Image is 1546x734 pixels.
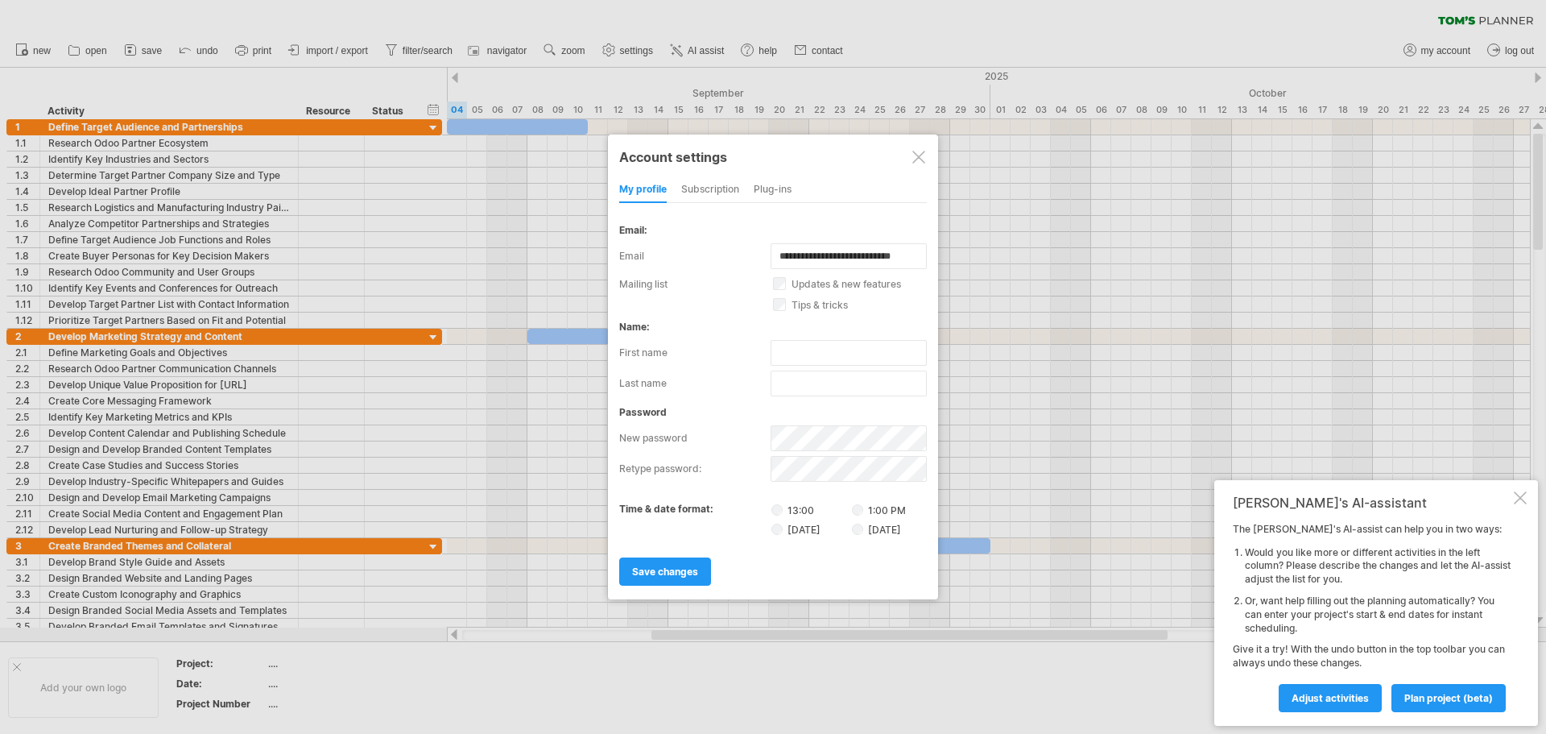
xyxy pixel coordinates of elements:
[619,321,927,333] div: name:
[1233,523,1511,711] div: The [PERSON_NAME]'s AI-assist can help you in two ways: Give it a try! With the undo button in th...
[681,177,739,203] div: subscription
[771,524,783,535] input: [DATE]
[619,177,667,203] div: my profile
[1279,684,1382,712] a: Adjust activities
[619,425,771,451] label: new password
[1404,692,1493,704] span: plan project (beta)
[754,177,792,203] div: Plug-ins
[771,503,849,516] label: 13:00
[619,243,771,269] label: email
[1292,692,1369,704] span: Adjust activities
[773,278,945,290] label: updates & new features
[852,524,901,536] label: [DATE]
[852,504,863,516] input: 1:00 PM
[619,456,771,482] label: retype password:
[852,504,906,516] label: 1:00 PM
[619,224,927,236] div: email:
[619,340,771,366] label: first name
[1245,546,1511,587] li: Would you like more or different activities in the left column? Please describe the changes and l...
[1233,495,1511,511] div: [PERSON_NAME]'s AI-assistant
[619,558,711,586] a: save changes
[619,278,773,290] label: mailing list
[771,504,783,516] input: 13:00
[852,524,863,535] input: [DATE]
[771,522,849,536] label: [DATE]
[619,406,927,418] div: password
[619,371,771,396] label: last name
[619,142,927,171] div: Account settings
[1245,595,1511,635] li: Or, want help filling out the planning automatically? You can enter your project's start & end da...
[773,299,945,311] label: tips & tricks
[1391,684,1506,712] a: plan project (beta)
[632,566,698,578] span: save changes
[619,503,713,515] label: time & date format:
